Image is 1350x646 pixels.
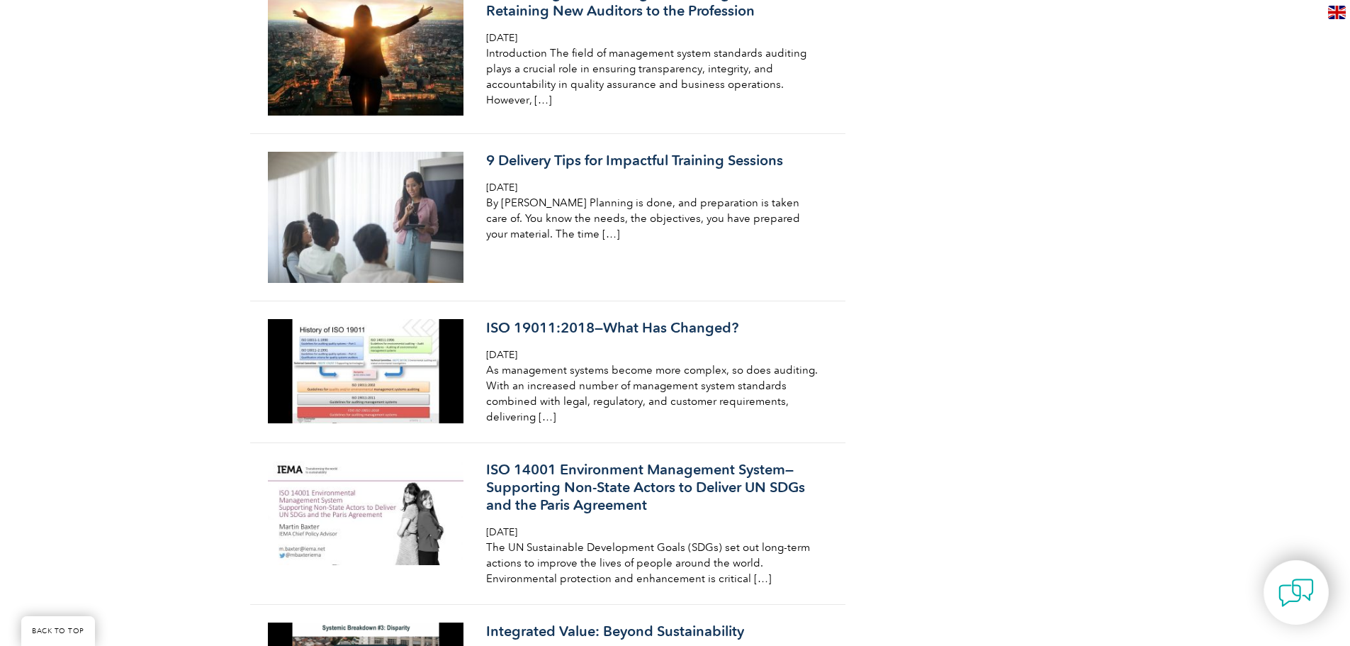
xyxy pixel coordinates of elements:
[250,134,845,301] a: 9 Delivery Tips for Impactful Training Sessions [DATE] By [PERSON_NAME] Planning is done, and pre...
[250,443,845,605] a: ISO 14001 Environment Management System—Supporting Non-State Actors to Deliver UN SDGs and the Pa...
[486,540,822,586] p: The UN Sustainable Development Goals (SDGs) set out long-term actions to improve the lives of peo...
[1278,575,1314,611] img: contact-chat.png
[486,195,822,242] p: By [PERSON_NAME] Planning is done, and preparation is taken care of. You know the needs, the obje...
[268,152,464,282] img: Screenshot-2024-04-15-160158-300x200.jpg
[268,461,464,565] img: iso-14001-environment-management-system-supporting-900x480-1-300x160.jpg
[486,182,517,194] span: [DATE]
[486,319,822,337] h3: ISO 19011:2018—What Has Changed?
[1328,6,1346,19] img: en
[486,152,822,169] h3: 9 Delivery Tips for Impactful Training Sessions
[486,45,822,108] p: Introduction The field of management system standards auditing plays a crucial role in ensuring t...
[250,301,845,443] a: ISO 19011:2018—What Has Changed? [DATE] As management systems become more complex, so does auditi...
[486,623,822,640] h3: Integrated Value: Beyond Sustainability
[268,319,464,423] img: iso-190112018-what-has-changed-1-900x480-1-300x160.jpg
[486,526,517,538] span: [DATE]
[486,349,517,361] span: [DATE]
[486,461,822,514] h3: ISO 14001 Environment Management System—Supporting Non-State Actors to Deliver UN SDGs and the Pa...
[486,32,517,44] span: [DATE]
[21,616,95,646] a: BACK TO TOP
[486,362,822,425] p: As management systems become more complex, so does auditing. With an increased number of manageme...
